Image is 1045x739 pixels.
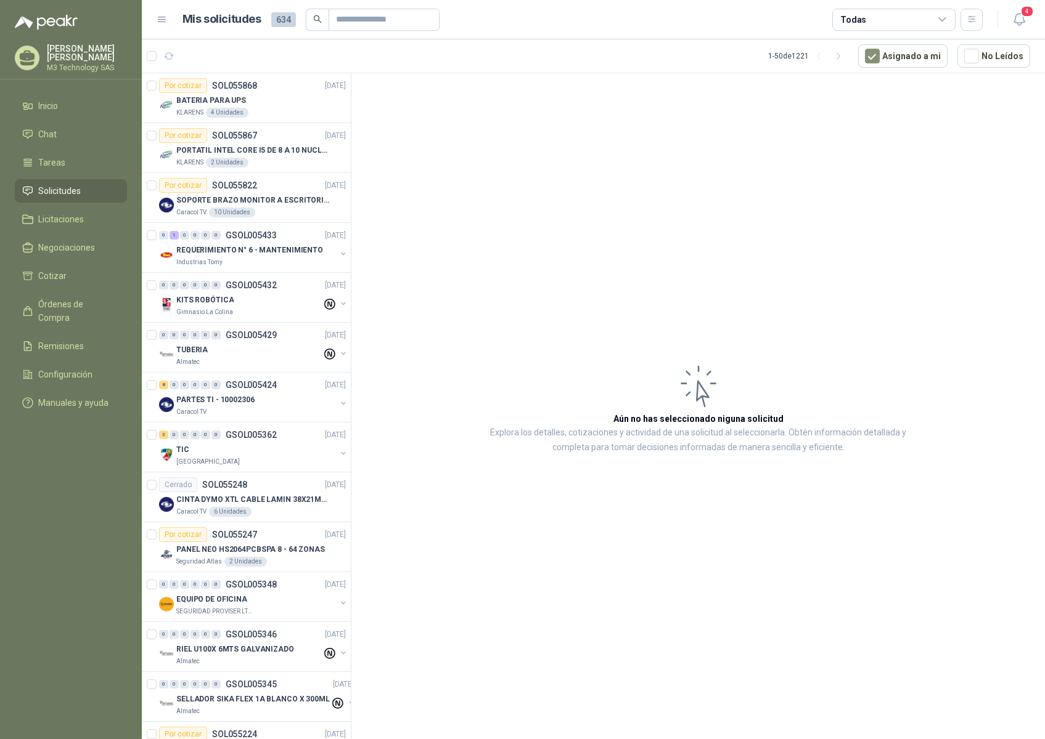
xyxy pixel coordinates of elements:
[206,108,248,118] div: 4 Unidades
[226,331,277,339] p: GSOL005429
[159,128,207,143] div: Por cotizar
[176,457,240,467] p: [GEOGRAPHIC_DATA]
[211,680,221,689] div: 0
[209,507,252,517] div: 6 Unidades
[209,208,255,217] div: 10 Unidades
[180,331,189,339] div: 0
[226,281,277,289] p: GSOL005432
[38,241,95,254] span: Negociaciones
[38,368,92,381] span: Configuración
[211,231,221,240] div: 0
[176,394,255,406] p: PARTES TI - 10002306
[159,577,348,616] a: 0 0 0 0 0 0 GSOL005348[DATE] Company LogoEQUIPO DE OFICINASEGURIDAD PROVISER LTDA
[226,630,277,639] p: GSOL005346
[159,527,207,542] div: Por cotizar
[211,580,221,589] div: 0
[47,44,127,62] p: [PERSON_NAME] [PERSON_NAME]
[325,379,346,391] p: [DATE]
[176,294,234,306] p: KITS ROBÓTICA
[159,497,174,512] img: Company Logo
[768,46,848,66] div: 1 - 50 de 1221
[201,231,210,240] div: 0
[211,381,221,389] div: 0
[142,73,351,123] a: Por cotizarSOL055868[DATE] Company LogoBATERIA PARA UPSKLARENS4 Unidades
[191,430,200,439] div: 0
[159,580,168,589] div: 0
[313,15,322,23] span: search
[180,680,189,689] div: 0
[176,108,203,118] p: KLARENS
[142,123,351,173] a: Por cotizarSOL055867[DATE] Company LogoPORTATIL INTEL CORE I5 DE 8 A 10 NUCLEOSKLARENS2 Unidades
[38,396,109,410] span: Manuales y ayuda
[159,447,174,462] img: Company Logo
[159,378,348,417] a: 8 0 0 0 0 0 GSOL005424[DATE] Company LogoPARTES TI - 10002306Caracol TV
[201,430,210,439] div: 0
[211,630,221,639] div: 0
[191,281,200,289] div: 0
[159,630,168,639] div: 0
[159,627,348,666] a: 0 0 0 0 0 0 GSOL005346[DATE] Company LogoRIEL U100X 6MTS GALVANIZADOAlmatec
[176,244,323,256] p: REQUERIMIENTO N° 6 - MANTENIMIENTO
[15,179,127,203] a: Solicitudes
[1008,9,1030,31] button: 4
[1020,6,1034,17] span: 4
[191,331,200,339] div: 0
[325,180,346,192] p: [DATE]
[176,656,200,666] p: Almatec
[38,156,65,169] span: Tareas
[176,145,330,156] p: PORTATIL INTEL CORE I5 DE 8 A 10 NUCLEOS
[957,44,1030,68] button: No Leídos
[170,381,179,389] div: 0
[226,231,277,240] p: GSOL005433
[226,580,277,589] p: GSOL005348
[176,407,207,417] p: Caracol TV
[201,281,210,289] div: 0
[38,99,58,113] span: Inicio
[159,597,174,612] img: Company Logo
[180,281,189,289] div: 0
[176,494,330,506] p: CINTA DYMO XTL CABLE LAMIN 38X21MMBLANCO
[325,130,346,142] p: [DATE]
[212,530,257,539] p: SOL055247
[176,507,207,517] p: Caracol TV
[159,198,174,212] img: Company Logo
[325,629,346,640] p: [DATE]
[38,212,84,226] span: Licitaciones
[159,228,348,267] a: 0 1 0 0 0 0 GSOL005433[DATE] Company LogoREQUERIMIENTO N° 6 - MANTENIMIENTOIndustrias Tomy
[176,607,254,616] p: SEGURIDAD PROVISER LTDA
[176,307,233,317] p: Gimnasio La Colina
[180,430,189,439] div: 0
[613,412,784,426] h3: Aún no has seleccionado niguna solicitud
[159,347,174,362] img: Company Logo
[201,381,210,389] div: 0
[180,580,189,589] div: 0
[325,429,346,441] p: [DATE]
[159,78,207,93] div: Por cotizar
[159,328,348,367] a: 0 0 0 0 0 0 GSOL005429[DATE] Company LogoTUBERIAAlmatec
[201,331,210,339] div: 0
[475,426,922,455] p: Explora los detalles, cotizaciones y actividad de una solicitud al seleccionarla. Obtén informaci...
[38,184,81,198] span: Solicitudes
[211,430,221,439] div: 0
[38,339,84,353] span: Remisiones
[191,381,200,389] div: 0
[191,580,200,589] div: 0
[180,381,189,389] div: 0
[212,730,257,738] p: SOL055224
[212,181,257,190] p: SOL055822
[159,697,174,711] img: Company Logo
[333,679,354,690] p: [DATE]
[15,15,78,30] img: Logo peakr
[170,680,179,689] div: 0
[176,344,208,356] p: TUBERIA
[38,269,67,283] span: Cotizar
[176,208,207,217] p: Caracol TV
[176,544,325,555] p: PANEL NEO HS2064PCBSPA 8 - 64 ZONAS
[159,647,174,661] img: Company Logo
[226,680,277,689] p: GSOL005345
[211,331,221,339] div: 0
[15,293,127,329] a: Órdenes de Compra
[15,363,127,386] a: Configuración
[170,580,179,589] div: 0
[159,231,168,240] div: 0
